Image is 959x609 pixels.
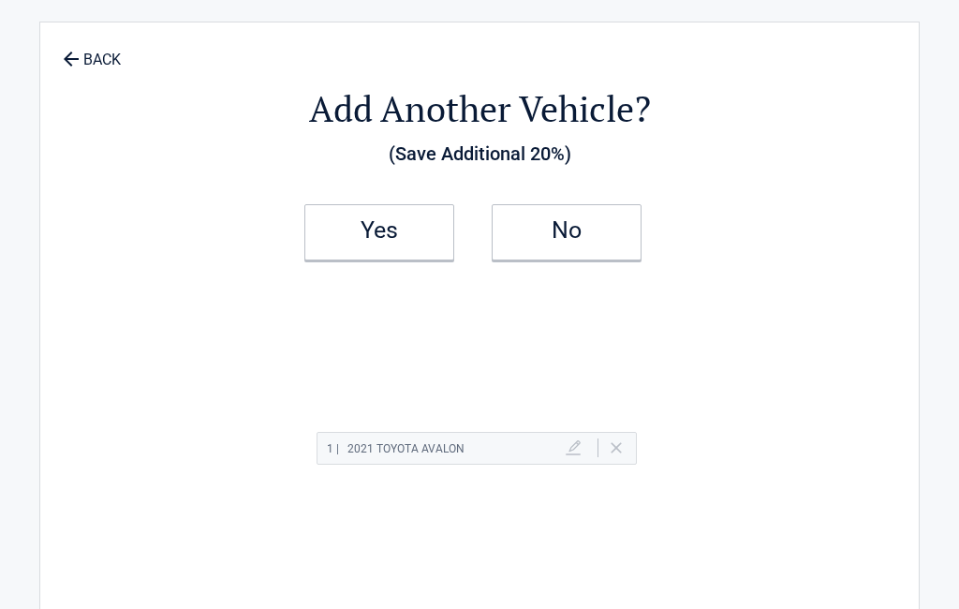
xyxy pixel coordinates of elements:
h2: Add Another Vehicle? [143,85,816,133]
h2: Yes [324,224,435,237]
a: Delete [611,442,622,453]
h3: (Save Additional 20%) [143,138,816,170]
a: BACK [59,35,125,67]
h2: No [511,224,622,237]
span: 1 | [327,442,339,455]
h2: 2021 TOYOTA AVALON [327,438,465,461]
